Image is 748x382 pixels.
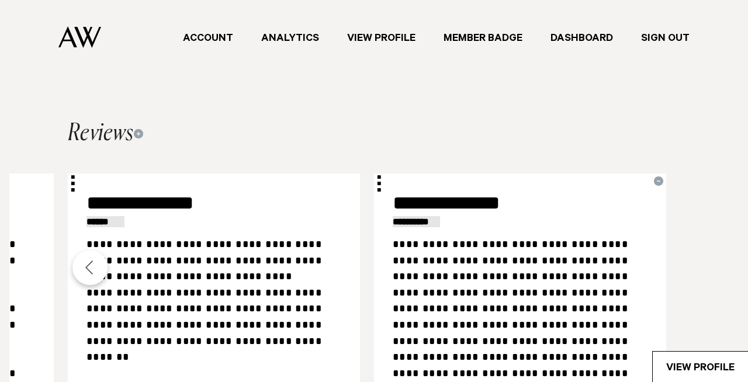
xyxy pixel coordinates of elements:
a: View Profile [333,30,430,46]
a: Dashboard [536,30,627,46]
a: Sign Out [627,30,704,46]
h2: Reviews [68,122,143,145]
a: View Profile [653,352,748,382]
a: Analytics [247,30,333,46]
img: Auckland Weddings Logo [58,26,101,48]
a: Account [169,30,247,46]
a: Member Badge [430,30,536,46]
